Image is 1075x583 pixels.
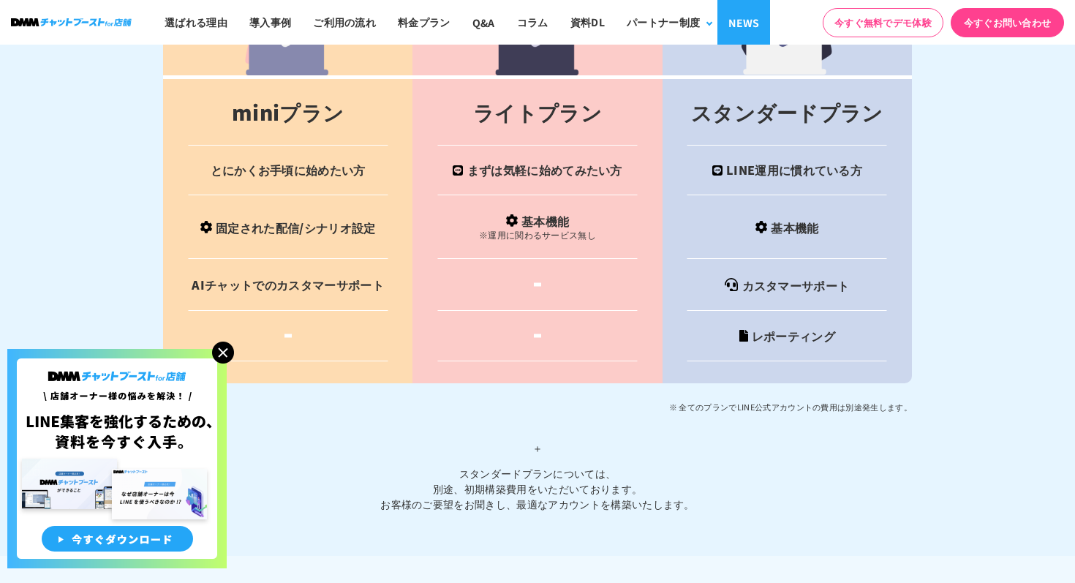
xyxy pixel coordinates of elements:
[663,195,912,259] td: 基本機能
[627,15,700,30] div: パートナー制度
[11,18,132,26] img: ロゴ
[163,146,412,195] td: とにかくお手頃に始めたい方
[663,259,912,311] td: カスタマーサポート
[163,78,412,146] td: miniプラン
[479,228,596,241] span: ※運用に関わるサービス無し
[951,8,1064,37] a: 今すぐお問い合わせ
[663,78,912,146] td: スタンダードプラン
[163,195,412,259] td: 固定された配信/シナリオ設定
[412,146,662,195] td: まずは気軽に始めてみたい方
[412,78,662,146] td: ライトプラン
[163,415,912,512] p: スタンダードプランについては、 別途、初期構築費用をいただいております。 お客様のご要望をお聞きし、最適なアカウントを構築いたします。
[412,195,662,259] td: 基本機能
[7,349,227,568] img: 店舗オーナー様の悩みを解決!LINE集客を狂化するための資料を今すぐ入手!
[163,398,912,415] p: ※ 全てのプランでLINE公式アカウントの費用は別途発生します。
[163,259,412,311] td: AIチャットでのカスタマーサポート
[663,311,912,361] td: レポーティング
[663,146,912,195] td: LINE運用に慣れている方
[163,430,912,466] span: ＋
[7,349,227,366] a: 店舗オーナー様の悩みを解決!LINE集客を狂化するための資料を今すぐ入手!
[823,8,943,37] a: 今すぐ無料でデモ体験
